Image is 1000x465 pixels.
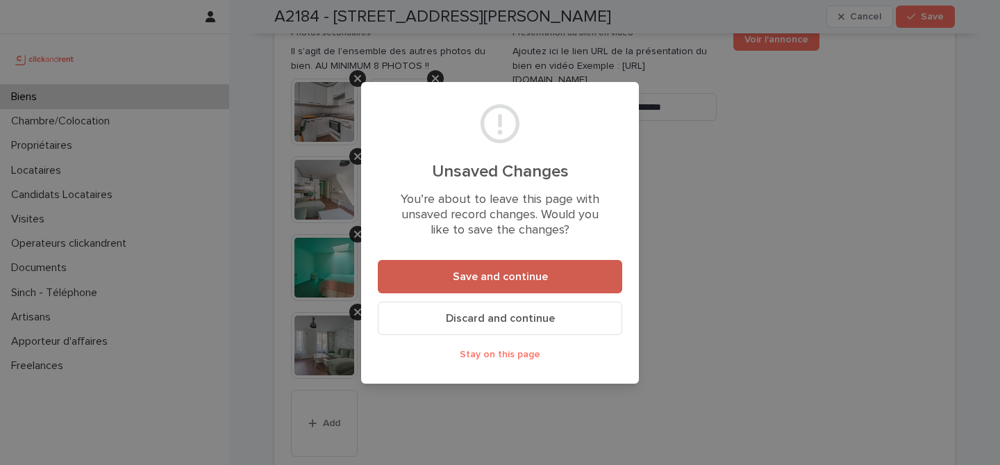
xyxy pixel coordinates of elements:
[378,260,622,293] button: Save and continue
[394,162,606,182] h2: Unsaved Changes
[394,193,606,238] p: You’re about to leave this page with unsaved record changes. Would you like to save the changes?
[460,350,540,359] span: Stay on this page
[378,302,622,335] button: Discard and continue
[453,271,548,282] span: Save and continue
[446,313,555,324] span: Discard and continue
[378,343,622,366] button: Stay on this page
